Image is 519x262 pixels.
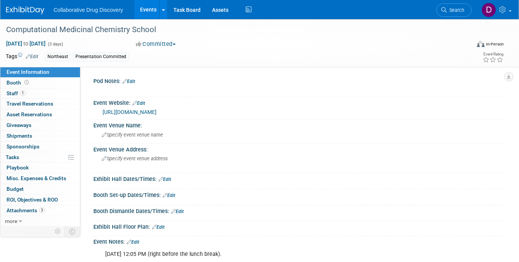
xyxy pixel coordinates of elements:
[171,209,184,214] a: Edit
[7,111,52,117] span: Asset Reservations
[7,101,53,107] span: Travel Reservations
[102,132,163,138] span: Specify event venue name
[54,7,123,13] span: Collaborative Drug Discovery
[93,120,504,129] div: Event Venue Name:
[0,205,80,216] a: Attachments3
[0,67,80,77] a: Event Information
[93,205,504,215] div: Booth Dismantle Dates/Times:
[0,99,80,109] a: Travel Reservations
[93,221,504,231] div: Exhibit Hall Floor Plan:
[45,53,70,61] div: Northeast
[22,41,29,47] span: to
[0,88,80,99] a: Staff1
[0,195,80,205] a: ROI, Objectives & ROO
[20,90,26,96] span: 1
[26,54,38,59] a: Edit
[0,184,80,194] a: Budget
[122,79,135,84] a: Edit
[65,226,80,236] td: Toggle Event Tabs
[7,207,45,213] span: Attachments
[93,189,504,199] div: Booth Set-up Dates/Times:
[133,40,179,48] button: Committed
[0,152,80,163] a: Tasks
[436,3,472,17] a: Search
[430,40,504,51] div: Event Format
[0,142,80,152] a: Sponsorships
[7,90,26,96] span: Staff
[483,52,503,56] div: Event Rating
[7,186,24,192] span: Budget
[158,177,171,182] a: Edit
[93,236,504,246] div: Event Notes:
[0,163,80,173] a: Playbook
[7,122,31,128] span: Giveaways
[51,226,65,236] td: Personalize Event Tab Strip
[7,164,29,171] span: Playbook
[0,120,80,130] a: Giveaways
[3,23,461,37] div: Computational Medicinal Chemistry School
[23,80,30,85] span: Booth not reserved yet
[93,97,504,107] div: Event Website:
[7,69,49,75] span: Event Information
[7,175,66,181] span: Misc. Expenses & Credits
[7,80,30,86] span: Booth
[6,52,38,61] td: Tags
[0,109,80,120] a: Asset Reservations
[163,193,175,198] a: Edit
[7,143,39,150] span: Sponsorships
[93,144,504,153] div: Event Venue Address:
[447,7,464,13] span: Search
[102,156,168,161] span: Specify event venue address
[5,218,17,224] span: more
[6,40,46,47] span: [DATE] [DATE]
[127,239,139,245] a: Edit
[6,154,19,160] span: Tasks
[93,75,504,85] div: Pod Notes:
[132,101,145,106] a: Edit
[47,42,63,47] span: (3 days)
[39,207,45,213] span: 3
[103,109,157,115] a: [URL][DOMAIN_NAME]
[7,133,32,139] span: Shipments
[0,173,80,184] a: Misc. Expenses & Credits
[0,78,80,88] a: Booth
[486,41,504,47] div: In-Person
[481,3,496,17] img: Daniel Castro
[0,131,80,141] a: Shipments
[73,53,129,61] div: Presentation Committed
[0,216,80,226] a: more
[477,41,485,47] img: Format-Inperson.png
[6,7,44,14] img: ExhibitDay
[93,173,504,183] div: Exhibit Hall Dates/Times:
[7,197,58,203] span: ROI, Objectives & ROO
[152,225,165,230] a: Edit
